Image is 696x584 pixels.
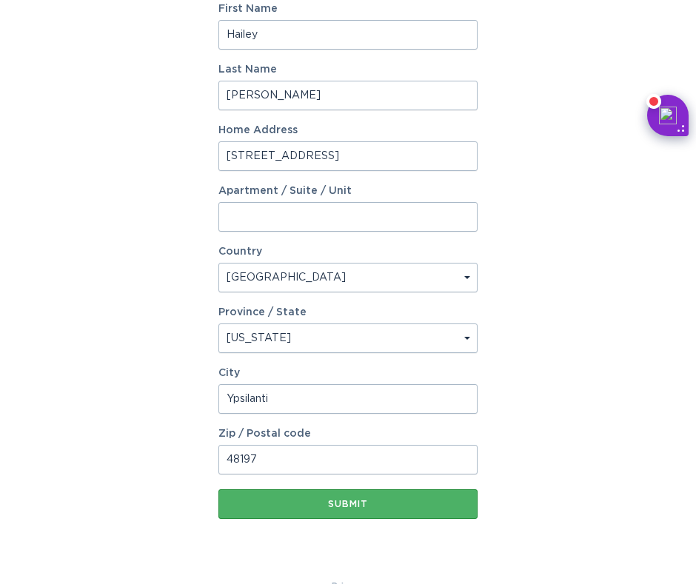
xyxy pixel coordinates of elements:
[226,500,470,509] div: Submit
[218,246,262,257] label: Country
[218,368,478,378] label: City
[218,429,478,439] label: Zip / Postal code
[218,489,478,519] button: Submit
[218,186,478,196] label: Apartment / Suite / Unit
[218,4,478,14] label: First Name
[218,307,307,318] label: Province / State
[218,125,478,135] label: Home Address
[218,64,478,75] label: Last Name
